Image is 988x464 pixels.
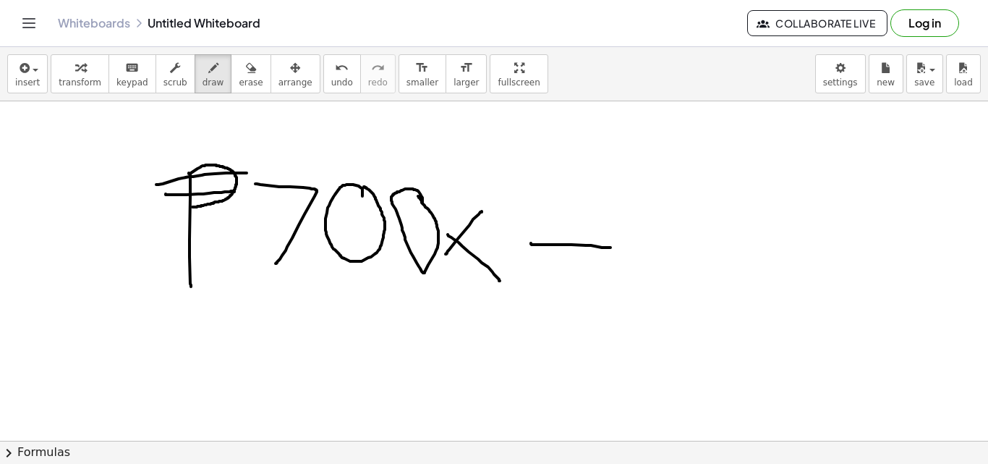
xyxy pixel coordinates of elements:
[914,77,934,88] span: save
[823,77,858,88] span: settings
[15,77,40,88] span: insert
[331,77,353,88] span: undo
[906,54,943,93] button: save
[869,54,903,93] button: new
[877,77,895,88] span: new
[271,54,320,93] button: arrange
[371,59,385,77] i: redo
[399,54,446,93] button: format_sizesmaller
[490,54,548,93] button: fullscreen
[231,54,271,93] button: erase
[459,59,473,77] i: format_size
[239,77,263,88] span: erase
[759,17,875,30] span: Collaborate Live
[116,77,148,88] span: keypad
[323,54,361,93] button: undoundo
[890,9,959,37] button: Log in
[815,54,866,93] button: settings
[415,59,429,77] i: format_size
[406,77,438,88] span: smaller
[156,54,195,93] button: scrub
[747,10,887,36] button: Collaborate Live
[278,77,312,88] span: arrange
[59,77,101,88] span: transform
[108,54,156,93] button: keyboardkeypad
[954,77,973,88] span: load
[335,59,349,77] i: undo
[946,54,981,93] button: load
[7,54,48,93] button: insert
[360,54,396,93] button: redoredo
[51,54,109,93] button: transform
[58,16,130,30] a: Whiteboards
[446,54,487,93] button: format_sizelarger
[368,77,388,88] span: redo
[203,77,224,88] span: draw
[163,77,187,88] span: scrub
[453,77,479,88] span: larger
[17,12,41,35] button: Toggle navigation
[195,54,232,93] button: draw
[125,59,139,77] i: keyboard
[498,77,540,88] span: fullscreen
